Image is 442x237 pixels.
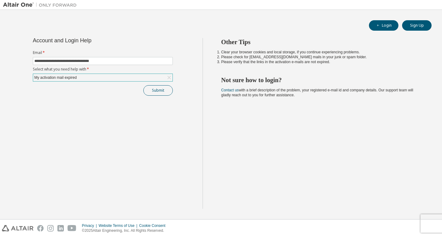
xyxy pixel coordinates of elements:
h2: Other Tips [221,38,421,46]
img: Altair One [3,2,80,8]
label: Select what you need help with [33,67,173,72]
img: instagram.svg [47,225,54,231]
h2: Not sure how to login? [221,76,421,84]
span: with a brief description of the problem, your registered e-mail id and company details. Our suppo... [221,88,413,97]
button: Sign Up [402,20,432,31]
div: Cookie Consent [139,223,169,228]
div: Website Terms of Use [99,223,139,228]
li: Please verify that the links in the activation e-mails are not expired. [221,59,421,64]
img: altair_logo.svg [2,225,33,231]
img: youtube.svg [68,225,76,231]
img: facebook.svg [37,225,44,231]
img: linkedin.svg [57,225,64,231]
p: © 2025 Altair Engineering, Inc. All Rights Reserved. [82,228,169,233]
li: Please check for [EMAIL_ADDRESS][DOMAIN_NAME] mails in your junk or spam folder. [221,55,421,59]
a: Contact us [221,88,239,92]
div: Account and Login Help [33,38,145,43]
div: My activation mail expired [33,74,173,81]
div: Privacy [82,223,99,228]
div: My activation mail expired [33,74,78,81]
label: Email [33,50,173,55]
li: Clear your browser cookies and local storage, if you continue experiencing problems. [221,50,421,55]
button: Login [369,20,398,31]
button: Submit [143,85,173,96]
